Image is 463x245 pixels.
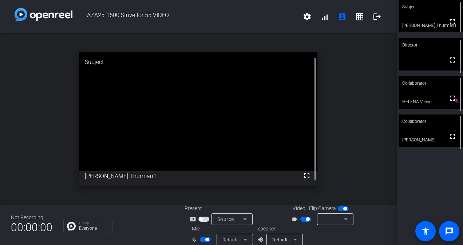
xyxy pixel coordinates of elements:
[191,235,200,244] mat-icon: mic_none
[338,12,347,21] mat-icon: account_box
[79,221,108,225] p: Group
[448,132,457,141] mat-icon: fullscreen
[185,225,257,233] div: Mic
[421,227,430,236] mat-icon: accessibility
[79,52,317,72] div: Subject
[448,94,457,103] mat-icon: fullscreen
[79,226,108,230] p: Everyone
[316,8,333,25] button: signal_cellular_alt
[11,218,52,236] span: 00:00:00
[355,12,364,21] mat-icon: grid_on
[11,214,52,221] div: Not Recording
[399,115,463,128] div: Collaborator
[399,38,463,52] div: Director
[292,215,300,224] mat-icon: videocam_outline
[448,17,457,26] mat-icon: fullscreen
[399,76,463,90] div: Collaborator
[302,171,311,180] mat-icon: fullscreen
[15,8,72,21] img: white-gradient.svg
[293,205,305,212] span: Video
[309,205,336,212] span: Flip Camera
[67,222,76,230] img: Chat Icon
[72,8,298,25] span: AZA25-1600 Strive for 55 VIDEO
[257,225,301,233] div: Speaker
[448,56,457,64] mat-icon: fullscreen
[185,205,257,212] div: Present
[445,227,454,236] mat-icon: message
[217,216,234,222] span: Source
[272,237,351,242] span: Default - Speakers (Realtek(R) Audio)
[303,12,312,21] mat-icon: settings
[222,237,403,242] span: Default - Microphone Array (Intel® Smart Sound Technology for Digital Microphones)
[190,215,198,224] mat-icon: screen_share_outline
[373,12,381,21] mat-icon: logout
[257,235,266,244] mat-icon: volume_up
